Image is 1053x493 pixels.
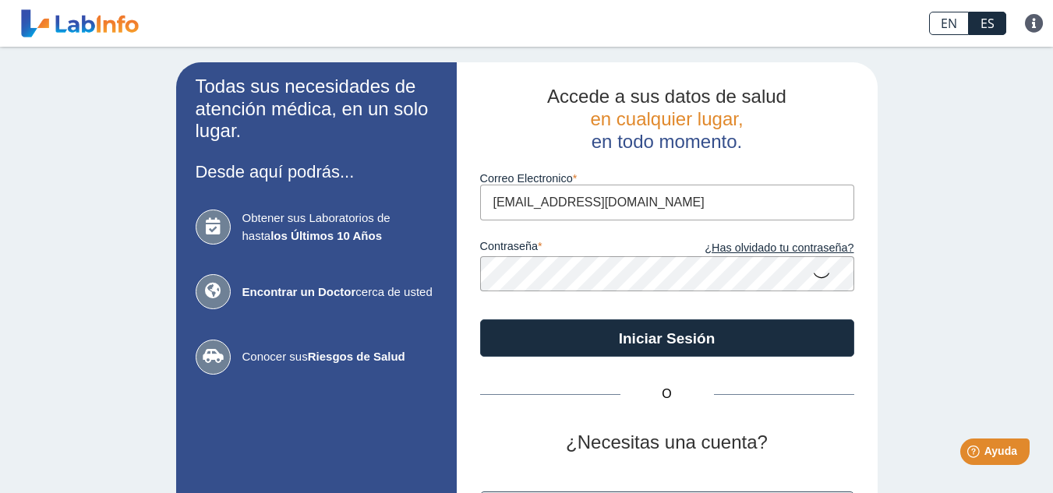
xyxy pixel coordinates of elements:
h2: ¿Necesitas una cuenta? [480,431,854,454]
label: contraseña [480,240,667,257]
h2: Todas sus necesidades de atención médica, en un solo lugar. [196,76,437,143]
a: EN [929,12,969,35]
span: Accede a sus datos de salud [547,86,786,107]
label: Correo Electronico [480,172,854,185]
span: cerca de usted [242,283,437,301]
span: Obtener sus Laboratorios de hasta [242,210,437,245]
a: ¿Has olvidado tu contraseña? [667,240,854,257]
span: Conocer sus [242,348,437,366]
span: en todo momento. [592,131,742,152]
iframe: Help widget launcher [914,432,1036,476]
span: en cualquier lugar, [590,108,743,129]
b: Encontrar un Doctor [242,285,356,298]
button: Iniciar Sesión [480,319,854,357]
span: O [620,385,714,403]
b: los Últimos 10 Años [270,229,382,242]
b: Riesgos de Salud [308,350,405,363]
a: ES [969,12,1006,35]
h3: Desde aquí podrás... [196,162,437,181]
